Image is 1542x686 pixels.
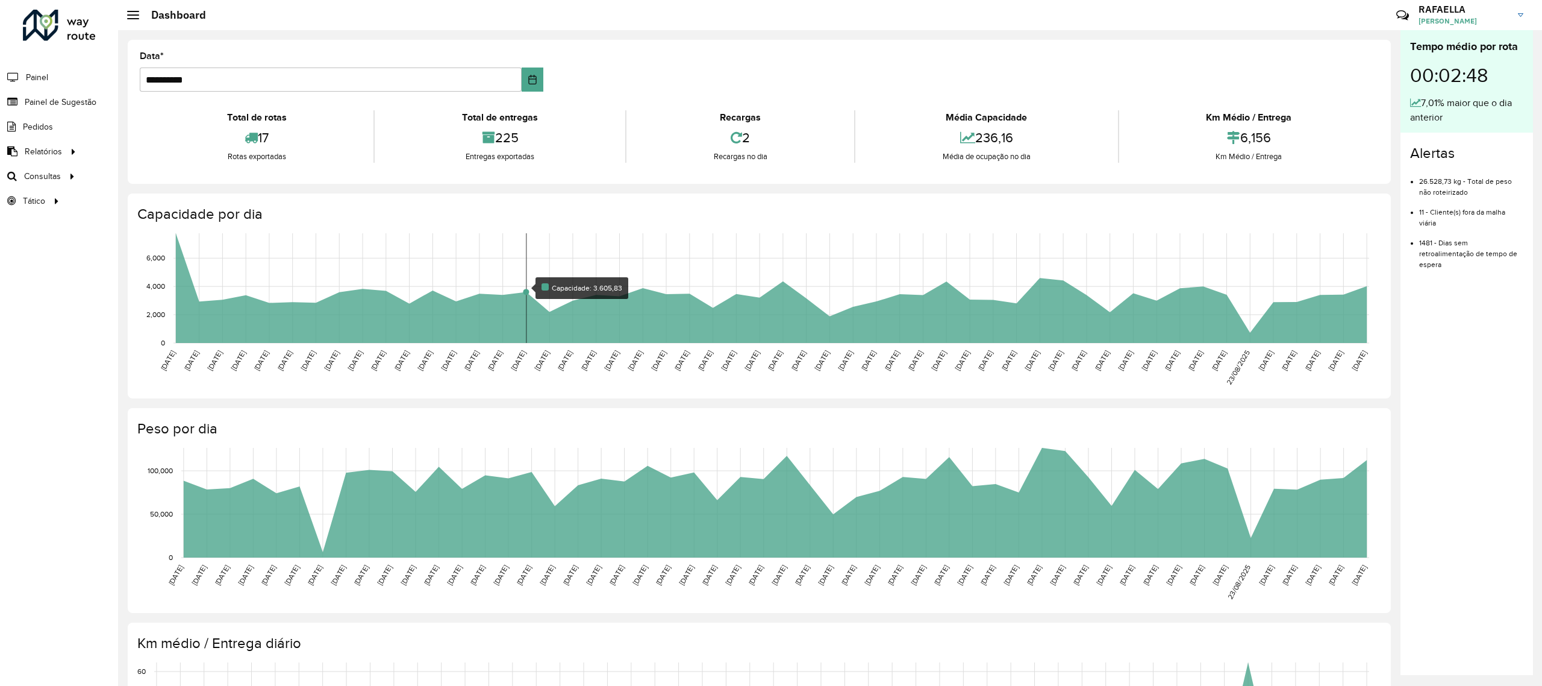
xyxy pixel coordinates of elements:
text: [DATE] [1258,564,1275,587]
text: 50,000 [150,510,173,518]
text: [DATE] [167,564,184,587]
text: [DATE] [323,349,340,372]
text: [DATE] [817,564,834,587]
text: [DATE] [190,564,208,587]
text: [DATE] [930,349,947,372]
text: [DATE] [770,564,788,587]
text: [DATE] [654,564,672,587]
text: [DATE] [910,564,927,587]
text: [DATE] [369,349,387,372]
text: [DATE] [515,564,532,587]
text: [DATE] [1095,564,1113,587]
div: Total de entregas [378,110,622,125]
div: 2 [629,125,851,151]
text: [DATE] [650,349,667,372]
a: Contato Rápido [1390,2,1416,28]
button: Choose Date [522,68,543,92]
li: 11 - Cliente(s) fora da malha viária [1419,198,1523,228]
text: [DATE] [1140,349,1158,372]
div: 225 [378,125,622,151]
text: [DATE] [954,349,971,372]
div: Rotas exportadas [143,151,370,163]
text: [DATE] [237,564,254,587]
text: [DATE] [790,349,807,372]
text: [DATE] [1049,564,1066,587]
text: [DATE] [1093,349,1111,372]
text: [DATE] [393,349,410,372]
div: 6,156 [1122,125,1376,151]
text: [DATE] [1187,349,1204,372]
span: Painel de Sugestão [25,96,96,109]
h4: Km médio / Entrega diário [137,635,1379,652]
text: [DATE] [1327,349,1344,372]
text: [DATE] [416,349,434,372]
text: [DATE] [701,564,718,587]
text: [DATE] [907,349,924,372]
label: Data [140,49,164,63]
span: Pedidos [23,121,53,133]
text: [DATE] [603,349,620,372]
text: [DATE] [696,349,714,372]
text: [DATE] [299,349,317,372]
text: [DATE] [252,349,270,372]
text: 100,000 [148,467,173,474]
div: Km Médio / Entrega [1122,110,1376,125]
span: Tático [23,195,45,207]
h2: Dashboard [139,8,206,22]
h3: RAFAELLA [1419,4,1509,15]
div: Total de rotas [143,110,370,125]
text: [DATE] [1210,349,1228,372]
text: [DATE] [1281,564,1298,587]
text: [DATE] [1188,564,1205,587]
text: [DATE] [229,349,247,372]
text: [DATE] [860,349,877,372]
text: [DATE] [863,564,881,587]
text: [DATE] [440,349,457,372]
span: Painel [26,71,48,84]
text: [DATE] [1141,564,1159,587]
text: [DATE] [1350,349,1368,372]
text: [DATE] [276,349,293,372]
div: Entregas exportadas [378,151,622,163]
h4: Capacidade por dia [137,206,1379,223]
text: [DATE] [883,349,901,372]
div: 00:02:48 [1410,55,1523,96]
text: [DATE] [837,349,854,372]
text: [DATE] [1047,349,1064,372]
li: 1481 - Dias sem retroalimentação de tempo de espera [1419,228,1523,270]
text: [DATE] [793,564,811,587]
text: [DATE] [979,564,996,587]
text: [DATE] [422,564,440,587]
text: [DATE] [260,564,277,587]
div: Recargas no dia [629,151,851,163]
text: [DATE] [492,564,510,587]
text: [DATE] [306,564,323,587]
text: [DATE] [463,349,480,372]
div: Km Médio / Entrega [1122,151,1376,163]
text: [DATE] [976,349,994,372]
text: 6,000 [146,254,165,262]
text: [DATE] [399,564,416,587]
text: [DATE] [932,564,950,587]
text: [DATE] [183,349,200,372]
text: [DATE] [1025,564,1043,587]
text: [DATE] [283,564,301,587]
text: [DATE] [206,349,223,372]
text: [DATE] [673,349,690,372]
text: [DATE] [561,564,579,587]
text: [DATE] [840,564,857,587]
text: [DATE] [213,564,231,587]
span: Consultas [24,170,61,183]
text: [DATE] [631,564,649,587]
span: Relatórios [25,145,62,158]
text: [DATE] [720,349,737,372]
text: [DATE] [346,349,364,372]
text: [DATE] [1023,349,1041,372]
div: Média Capacidade [858,110,1114,125]
text: 60 [137,667,146,675]
text: [DATE] [376,564,393,587]
div: 236,16 [858,125,1114,151]
text: [DATE] [510,349,527,372]
text: [DATE] [1257,349,1275,372]
text: [DATE] [329,564,347,587]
